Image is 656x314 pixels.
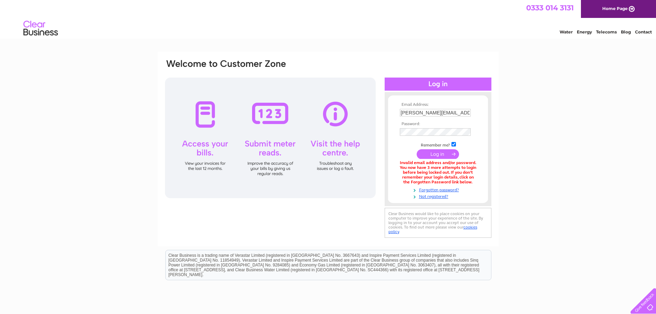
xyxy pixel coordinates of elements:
[577,29,592,34] a: Energy
[400,193,478,199] a: Not registered?
[596,29,617,34] a: Telecoms
[166,4,491,33] div: Clear Business is a trading name of Verastar Limited (registered in [GEOGRAPHIC_DATA] No. 3667643...
[23,18,58,39] img: logo.png
[526,3,574,12] a: 0333 014 3131
[560,29,573,34] a: Water
[398,141,478,148] td: Remember me?
[385,208,491,238] div: Clear Business would like to place cookies on your computer to improve your experience of the sit...
[400,186,478,193] a: Forgotten password?
[621,29,631,34] a: Blog
[635,29,652,34] a: Contact
[400,161,476,184] div: Invalid email address and/or password. You now have 3 more attempts to login before being locked ...
[398,122,478,126] th: Password:
[417,149,459,159] input: Submit
[398,102,478,107] th: Email Address:
[388,225,477,234] a: cookies policy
